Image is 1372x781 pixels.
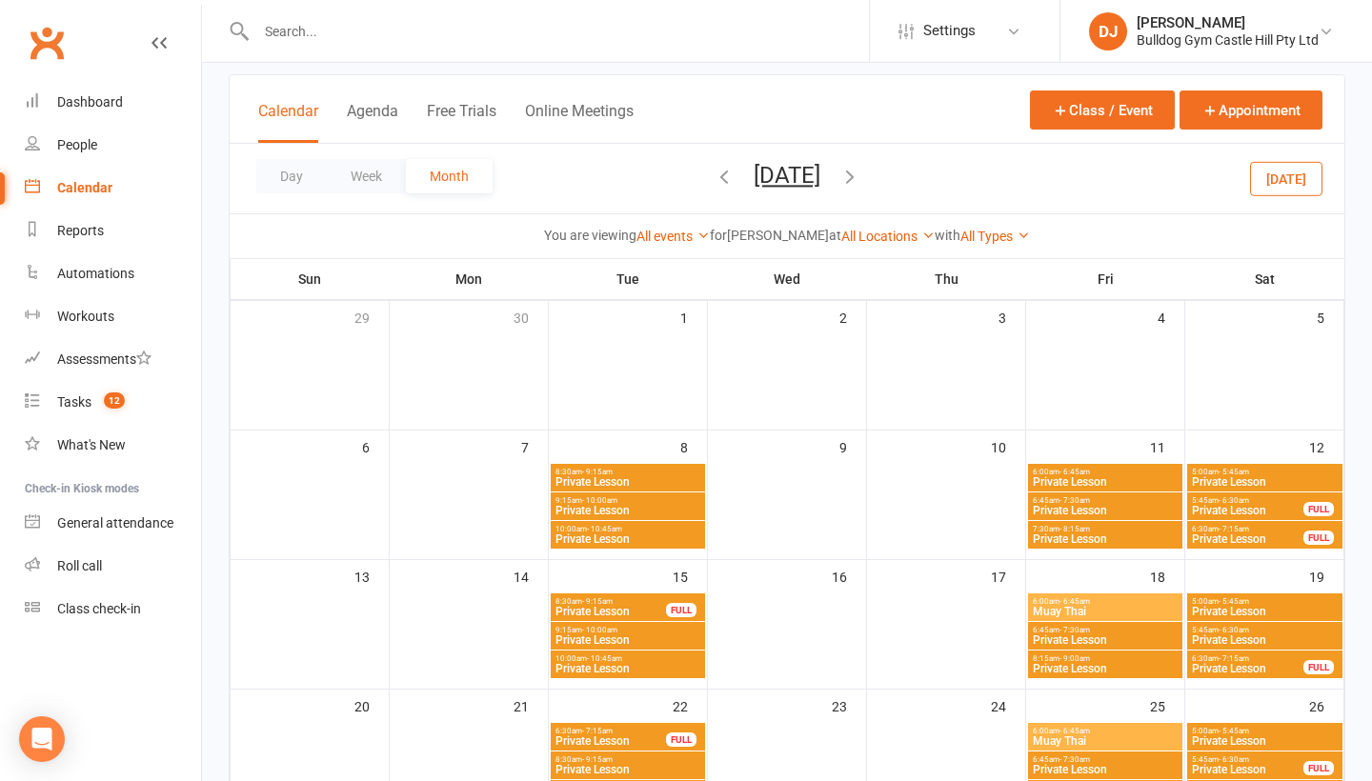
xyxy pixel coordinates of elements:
span: 6:30am [1191,525,1304,533]
span: 9:15am [555,626,701,634]
div: 15 [673,560,707,591]
a: Tasks 12 [25,381,201,424]
span: Muay Thai [1032,735,1179,747]
span: - 10:00am [582,496,617,505]
span: 8:30am [555,597,667,606]
span: 7:30am [1032,525,1179,533]
input: Search... [251,18,869,45]
th: Sun [231,259,390,299]
div: 30 [514,301,548,332]
div: Dashboard [57,94,123,110]
span: Private Lesson [1191,476,1339,488]
div: 14 [514,560,548,591]
span: - 5:45am [1219,727,1249,735]
button: Week [327,159,406,193]
div: Class check-in [57,601,141,616]
span: Private Lesson [555,764,701,775]
div: 2 [839,301,866,332]
span: Muay Thai [1032,606,1179,617]
a: Automations [25,252,201,295]
div: 22 [673,690,707,721]
span: Private Lesson [1191,533,1304,545]
div: 26 [1309,690,1343,721]
div: 1 [680,301,707,332]
a: What's New [25,424,201,467]
button: Month [406,159,493,193]
div: 6 [362,431,389,462]
div: 7 [521,431,548,462]
span: 6:00am [1032,468,1179,476]
div: Assessments [57,351,151,367]
span: 6:45am [1032,496,1179,505]
button: Calendar [258,102,318,143]
span: Settings [923,10,976,52]
span: Private Lesson [1191,764,1304,775]
strong: You are viewing [544,228,636,243]
span: - 6:30am [1219,496,1249,505]
span: - 6:30am [1219,626,1249,634]
span: - 7:15am [1219,654,1249,663]
span: 6:00am [1032,727,1179,735]
button: Free Trials [427,102,496,143]
button: Class / Event [1030,90,1175,130]
span: - 9:15am [582,597,613,606]
div: 21 [514,690,548,721]
div: 9 [839,431,866,462]
a: General attendance kiosk mode [25,502,201,545]
div: 29 [354,301,389,332]
div: 13 [354,560,389,591]
span: 5:45am [1191,626,1339,634]
th: Sat [1185,259,1344,299]
div: 19 [1309,560,1343,591]
span: Private Lesson [555,606,667,617]
strong: [PERSON_NAME] [727,228,829,243]
th: Wed [708,259,867,299]
a: Workouts [25,295,201,338]
a: People [25,124,201,167]
span: - 9:00am [1059,654,1090,663]
span: 8:15am [1032,654,1179,663]
span: 6:30am [1191,654,1304,663]
span: Private Lesson [555,533,701,545]
span: 6:30am [555,727,667,735]
div: 4 [1158,301,1184,332]
div: 11 [1150,431,1184,462]
div: [PERSON_NAME] [1137,14,1319,31]
span: - 7:15am [582,727,613,735]
span: - 8:15am [1059,525,1090,533]
a: Dashboard [25,81,201,124]
span: Private Lesson [555,634,701,646]
div: 20 [354,690,389,721]
span: - 7:30am [1059,626,1090,634]
a: Reports [25,210,201,252]
strong: at [829,228,841,243]
span: Private Lesson [1032,663,1179,674]
strong: for [710,228,727,243]
span: 6:00am [1032,597,1179,606]
a: All Locations [841,229,935,244]
span: 5:45am [1191,496,1304,505]
span: 10:00am [555,654,701,663]
span: Private Lesson [555,735,667,747]
button: [DATE] [1250,161,1322,195]
div: FULL [1303,502,1334,516]
span: Private Lesson [1032,764,1179,775]
div: Tasks [57,394,91,410]
span: Private Lesson [1032,476,1179,488]
div: 8 [680,431,707,462]
span: - 9:15am [582,755,613,764]
span: 10:00am [555,525,701,533]
div: 10 [991,431,1025,462]
div: FULL [666,732,696,747]
span: 5:45am [1191,755,1304,764]
div: DJ [1089,12,1127,50]
span: 5:00am [1191,727,1339,735]
button: Agenda [347,102,398,143]
span: 6:45am [1032,755,1179,764]
th: Tue [549,259,708,299]
a: All Types [960,229,1030,244]
button: Online Meetings [525,102,634,143]
span: - 6:30am [1219,755,1249,764]
th: Thu [867,259,1026,299]
span: 8:30am [555,755,701,764]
